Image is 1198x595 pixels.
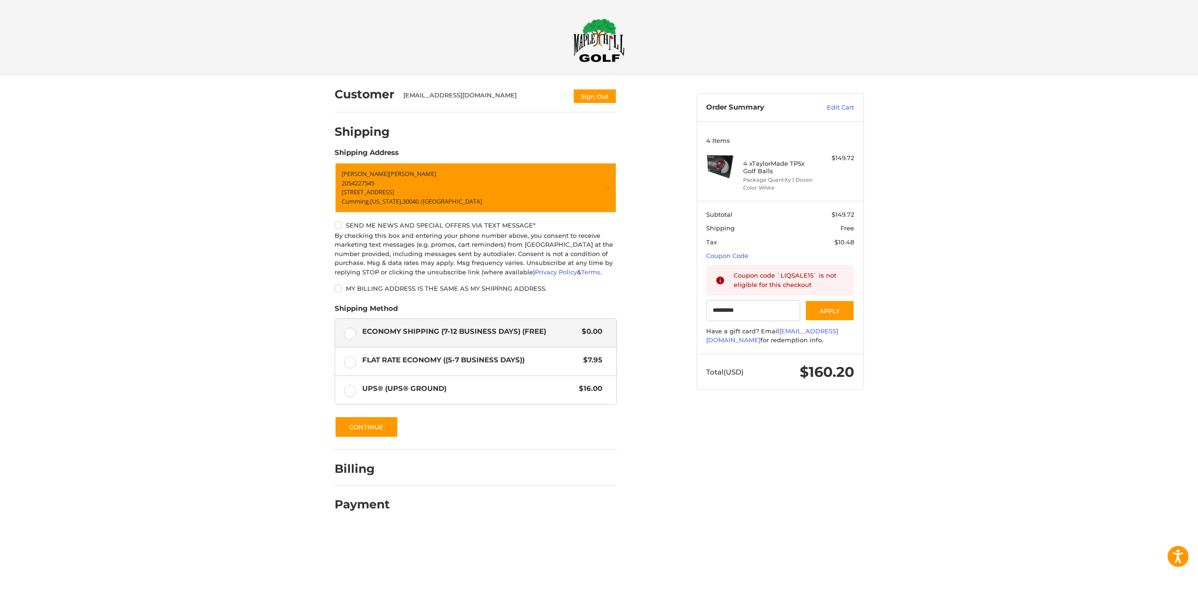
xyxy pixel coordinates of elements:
[706,224,735,232] span: Shipping
[807,103,854,112] a: Edit Cart
[335,285,617,292] label: My billing address is the same as my shipping address.
[362,326,577,337] span: Economy Shipping (7-12 Business Days) (Free)
[706,252,748,259] a: Coupon Code
[342,169,389,178] span: [PERSON_NAME]
[335,303,398,318] legend: Shipping Method
[335,462,389,476] h2: Billing
[335,125,390,139] h2: Shipping
[834,238,854,246] span: $10.48
[335,416,398,438] button: Continue
[706,327,854,345] div: Have a gift card? Email for redemption info.
[402,197,423,206] span: 30040 /
[743,176,815,184] li: Package Quantity 1 Dozen
[335,497,390,512] h2: Payment
[706,238,717,246] span: Tax
[335,87,394,102] h2: Customer
[743,160,815,175] h4: 4 x TaylorMade TP5x Golf Balls
[403,91,563,104] div: [EMAIL_ADDRESS][DOMAIN_NAME]
[335,147,399,162] legend: Shipping Address
[573,18,625,62] img: Maple Hill Golf
[579,355,603,366] span: $7.95
[362,355,579,366] span: Flat Rate Economy ((5-7 Business Days))
[706,211,732,218] span: Subtotal
[535,268,577,276] a: Privacy Policy
[575,383,603,394] span: $16.00
[577,326,603,337] span: $0.00
[706,367,744,376] span: Total (USD)
[706,103,807,112] h3: Order Summary
[335,221,617,229] label: Send me news and special offers via text message*
[581,268,600,276] a: Terms
[817,154,854,163] div: $149.72
[840,224,854,232] span: Free
[362,383,575,394] span: UPS® (UPS® Ground)
[342,188,394,196] span: [STREET_ADDRESS]
[342,197,370,206] span: Cumming,
[389,169,436,178] span: [PERSON_NAME]
[370,197,402,206] span: [US_STATE],
[706,137,854,144] h3: 4 Items
[800,363,854,381] span: $160.20
[734,271,845,289] div: Coupon code `LIQSALE15` is not eligible for this checkout
[335,231,617,277] div: By checking this box and entering your phone number above, you consent to receive marketing text ...
[573,88,617,104] button: Sign Out
[706,300,800,321] input: Gift Certificate or Coupon Code
[805,300,855,321] button: Apply
[832,211,854,218] span: $149.72
[342,179,374,187] span: 2054227545
[423,197,482,206] span: [GEOGRAPHIC_DATA]
[743,184,815,192] li: Color White
[335,162,617,213] a: Enter or select a different address
[1121,570,1198,595] iframe: Google Customer Reviews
